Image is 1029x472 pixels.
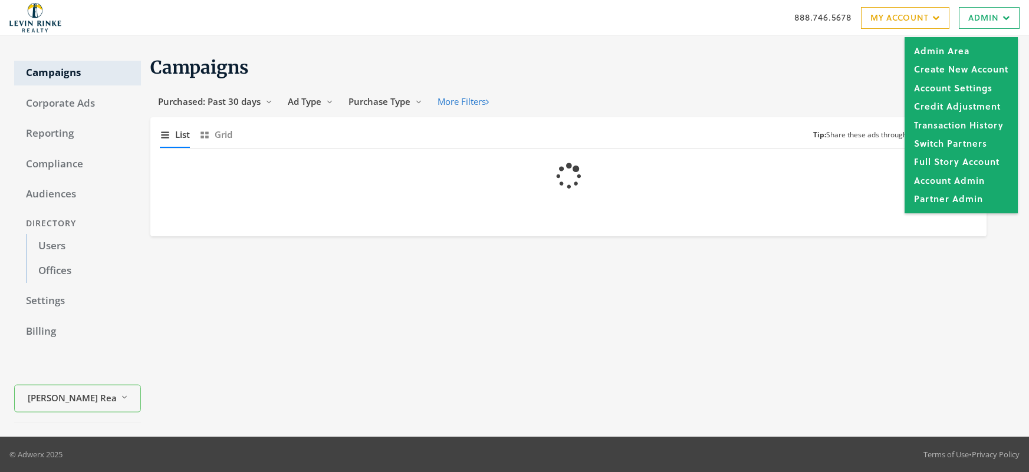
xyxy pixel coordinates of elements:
[923,449,969,460] a: Terms of Use
[280,91,341,113] button: Ad Type
[923,448,1020,460] div: •
[909,190,1013,208] a: Partner Admin
[14,385,141,412] button: [PERSON_NAME] Realty
[349,95,410,107] span: Purchase Type
[14,213,141,235] div: Directory
[972,449,1020,460] a: Privacy Policy
[175,128,190,141] span: List
[26,259,141,283] a: Offices
[288,95,321,107] span: Ad Type
[813,130,826,140] b: Tip:
[959,7,1020,29] a: Admin
[909,153,1013,171] a: Full Story Account
[160,122,190,147] button: List
[861,7,949,29] a: My Account
[909,97,1013,115] a: Credit Adjustment
[341,91,430,113] button: Purchase Type
[14,152,141,177] a: Compliance
[14,121,141,146] a: Reporting
[909,60,1013,78] a: Create New Account
[150,91,280,113] button: Purchased: Past 30 days
[909,134,1013,152] a: Switch Partners
[158,95,261,107] span: Purchased: Past 30 days
[150,56,249,78] span: Campaigns
[909,42,1013,60] a: Admin Area
[9,448,63,460] p: © Adwerx 2025
[794,11,852,24] a: 888.746.5678
[28,391,116,404] span: [PERSON_NAME] Realty
[14,91,141,116] a: Corporate Ads
[14,61,141,85] a: Campaigns
[199,122,232,147] button: Grid
[909,78,1013,97] a: Account Settings
[909,115,1013,134] a: Transaction History
[430,91,497,113] button: More Filters
[26,234,141,259] a: Users
[9,3,61,32] img: Adwerx
[14,319,141,344] a: Billing
[215,128,232,141] span: Grid
[14,182,141,207] a: Audiences
[813,130,929,141] small: Share these ads through a CSV.
[14,289,141,313] a: Settings
[909,171,1013,189] a: Account Admin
